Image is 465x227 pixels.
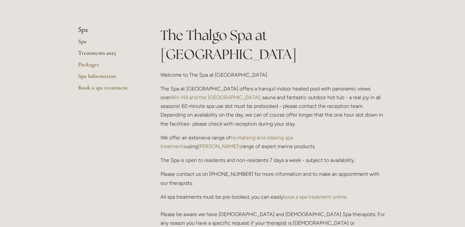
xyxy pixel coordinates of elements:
a: Spa [78,38,140,49]
p: We offer an extensive range of using range of expert marine products. [160,133,387,151]
a: Book a spa treatment [78,84,140,96]
p: The Spa at [GEOGRAPHIC_DATA] offers a tranquil indoor heated pool with panoramic views over , sau... [160,84,387,128]
a: Spa Information [78,72,140,84]
a: Win Hill and the [GEOGRAPHIC_DATA] [170,94,260,100]
a: Treatments 2025 [78,49,140,61]
h1: The Thalgo Spa at [GEOGRAPHIC_DATA] [160,26,387,64]
p: The Spa is open to residents and non-residents 7 days a week - subject to availability. [160,156,387,165]
p: Please contact us on [PHONE_NUMBER] for more information and to make an appointment with our ther... [160,170,387,187]
a: book a spa treatment online [283,194,346,200]
a: [PERSON_NAME]'s [198,143,241,149]
a: Packages [78,61,140,72]
li: Spa [78,26,140,34]
p: Welcome to The Spa at [GEOGRAPHIC_DATA]. [160,71,387,79]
